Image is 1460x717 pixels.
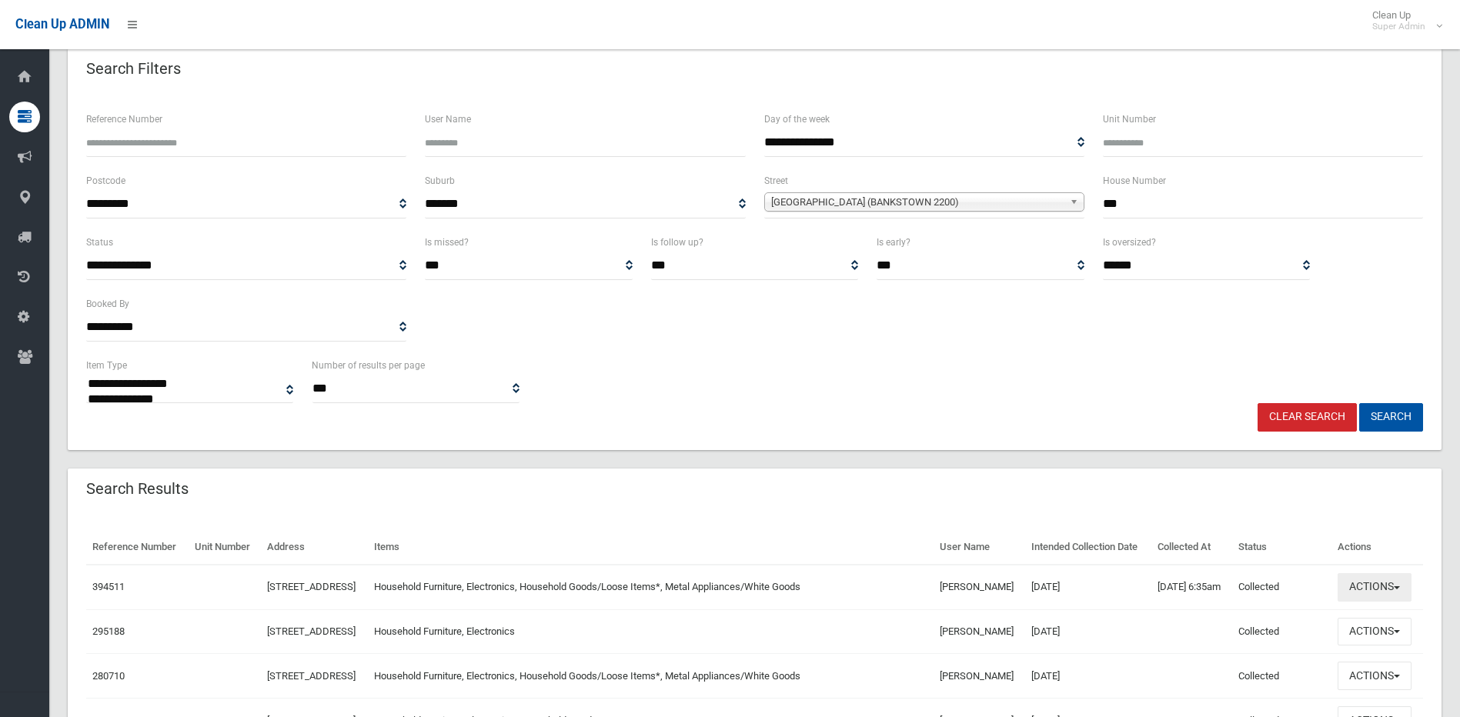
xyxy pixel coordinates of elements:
[1338,618,1412,646] button: Actions
[425,172,455,189] label: Suburb
[1151,530,1231,565] th: Collected At
[1025,530,1151,565] th: Intended Collection Date
[368,565,934,609] td: Household Furniture, Electronics, Household Goods/Loose Items*, Metal Appliances/White Goods
[1025,654,1151,699] td: [DATE]
[1359,403,1423,432] button: Search
[267,625,356,637] a: [STREET_ADDRESS]
[1331,530,1423,565] th: Actions
[261,530,369,565] th: Address
[86,172,125,189] label: Postcode
[86,357,127,374] label: Item Type
[1232,654,1331,699] td: Collected
[1151,565,1231,609] td: [DATE] 6:35am
[92,581,125,592] a: 394511
[86,234,113,251] label: Status
[1258,403,1357,432] a: Clear Search
[1338,573,1412,602] button: Actions
[368,609,934,654] td: Household Furniture, Electronics
[877,234,910,251] label: Is early?
[15,17,109,32] span: Clean Up ADMIN
[1232,565,1331,609] td: Collected
[651,234,703,251] label: Is follow up?
[1338,662,1412,690] button: Actions
[1025,565,1151,609] td: [DATE]
[425,111,471,128] label: User Name
[1372,21,1425,32] small: Super Admin
[68,474,207,504] header: Search Results
[92,625,125,637] a: 295188
[764,111,830,128] label: Day of the week
[86,111,162,128] label: Reference Number
[1232,609,1331,654] td: Collected
[267,670,356,682] a: [STREET_ADDRESS]
[1103,111,1156,128] label: Unit Number
[1232,530,1331,565] th: Status
[934,565,1025,609] td: [PERSON_NAME]
[934,609,1025,654] td: [PERSON_NAME]
[92,670,125,682] a: 280710
[425,234,469,251] label: Is missed?
[267,581,356,592] a: [STREET_ADDRESS]
[1365,9,1441,32] span: Clean Up
[368,654,934,699] td: Household Furniture, Electronics, Household Goods/Loose Items*, Metal Appliances/White Goods
[771,193,1064,212] span: [GEOGRAPHIC_DATA] (BANKSTOWN 2200)
[86,530,189,565] th: Reference Number
[764,172,788,189] label: Street
[189,530,261,565] th: Unit Number
[1103,172,1166,189] label: House Number
[934,530,1025,565] th: User Name
[1025,609,1151,654] td: [DATE]
[312,357,425,374] label: Number of results per page
[1103,234,1156,251] label: Is oversized?
[934,654,1025,699] td: [PERSON_NAME]
[86,295,129,312] label: Booked By
[368,530,934,565] th: Items
[68,54,199,84] header: Search Filters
